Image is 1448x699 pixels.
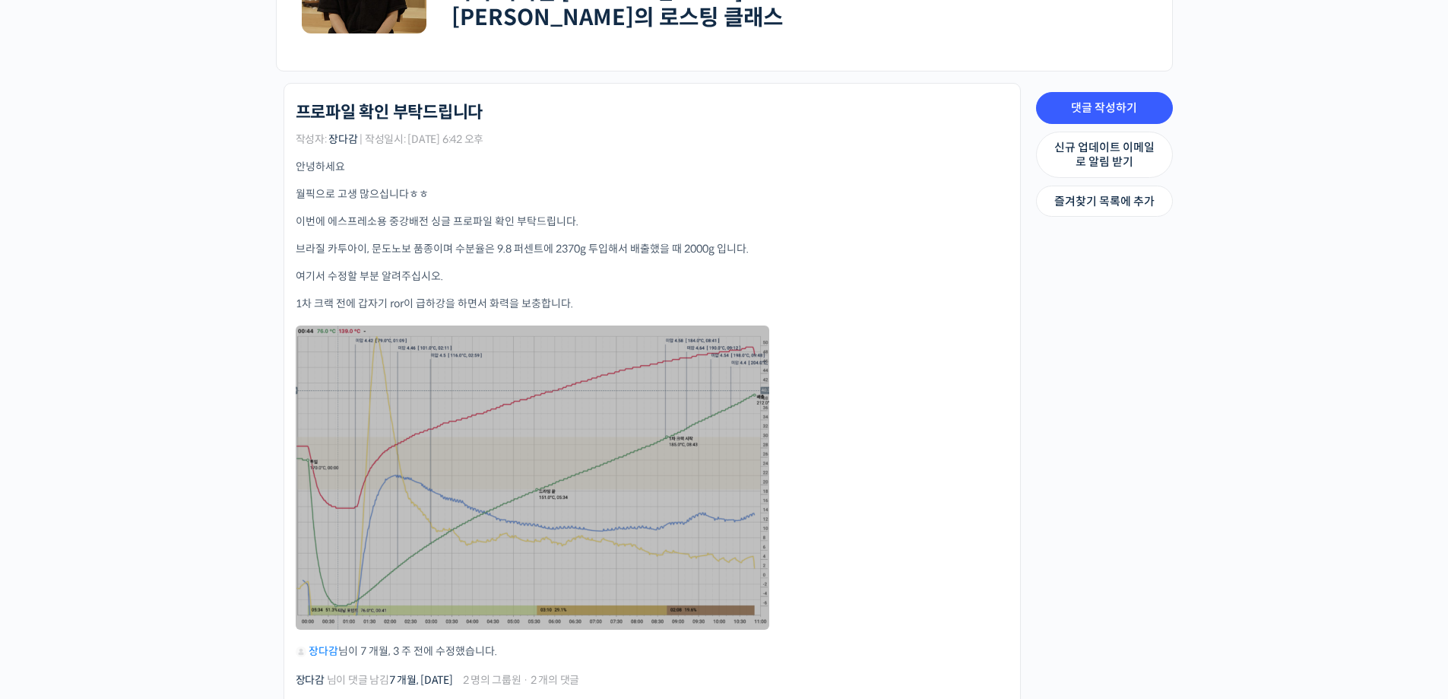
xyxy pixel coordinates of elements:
[296,644,306,658] a: "장다감"님 프로필 보기
[531,675,579,685] span: 2 개의 댓글
[1036,186,1173,218] a: 즐겨찾기 목록에 추가
[296,643,1009,659] li: 님이 7 개월, 3 주 전에 수정했습니다.
[139,506,157,518] span: 대화
[1036,92,1173,124] a: 댓글 작성하기
[235,505,253,517] span: 설정
[296,675,453,685] span: 님이 댓글 남김
[196,482,292,520] a: 설정
[296,103,483,122] h1: 프로파일 확인 부탁드립니다
[389,673,453,687] a: 7 개월, [DATE]
[296,296,1009,312] p: 1차 크랙 전에 갑자기 ror이 급하강을 하면서 화력을 보충합니다.
[328,132,357,146] a: 장다감
[48,505,57,517] span: 홈
[296,159,1009,175] p: 안녕하세요
[296,134,484,145] span: 작성자: | 작성일시: [DATE] 6:42 오후
[296,186,1009,202] p: 월픽으로 고생 많으십니다ㅎㅎ
[463,675,521,685] span: 2 명의 그룹원
[309,644,338,658] a: 장다감
[523,673,528,687] span: ·
[296,241,1009,257] p: 브라질 카투아이, 문도노보 품종이며 수분율은 9.8 퍼센트에 2370g 투입해서 배출했을 때 2000g 입니다.
[296,673,325,687] a: 장다감
[5,482,100,520] a: 홈
[296,268,1009,284] p: 여기서 수정할 부분 알려주십시오.
[1036,132,1173,178] a: 신규 업데이트 이메일로 알림 받기
[100,482,196,520] a: 대화
[296,214,1009,230] p: 이번에 에스프레소용 중강배전 싱글 프로파일 확인 부탁드립니다.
